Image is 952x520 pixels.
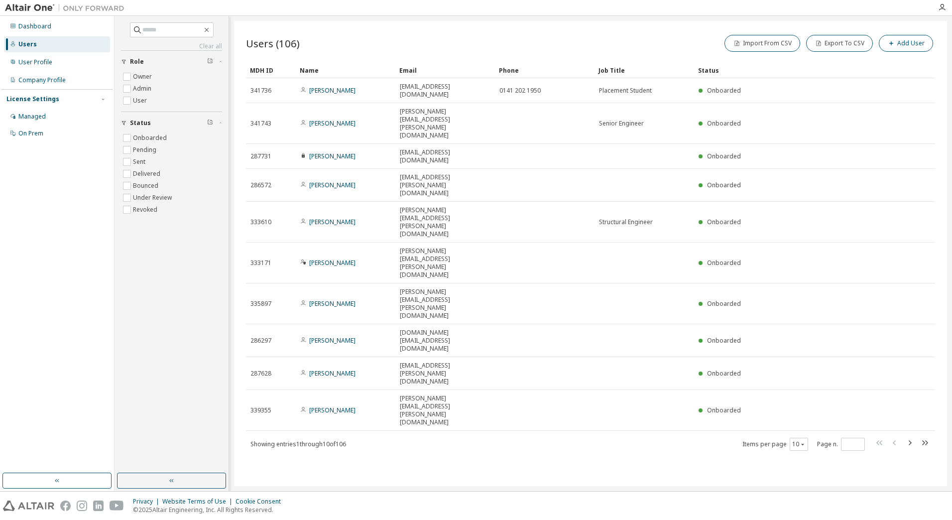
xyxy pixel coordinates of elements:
[806,35,873,52] button: Export To CSV
[133,144,158,156] label: Pending
[250,218,271,226] span: 333610
[133,498,162,506] div: Privacy
[309,119,356,128] a: [PERSON_NAME]
[309,336,356,345] a: [PERSON_NAME]
[400,329,490,353] span: [DOMAIN_NAME][EMAIL_ADDRESS][DOMAIN_NAME]
[707,86,741,95] span: Onboarded
[133,83,153,95] label: Admin
[707,406,741,414] span: Onboarded
[879,35,933,52] button: Add User
[400,108,490,139] span: [PERSON_NAME][EMAIL_ADDRESS][PERSON_NAME][DOMAIN_NAME]
[707,181,741,189] span: Onboarded
[309,369,356,378] a: [PERSON_NAME]
[6,95,59,103] div: License Settings
[250,181,271,189] span: 286572
[133,71,154,83] label: Owner
[77,501,87,511] img: instagram.svg
[121,42,222,50] a: Clear all
[499,87,541,95] span: 0141 202 1950
[5,3,129,13] img: Altair One
[599,87,652,95] span: Placement Student
[698,62,883,78] div: Status
[707,299,741,308] span: Onboarded
[207,58,213,66] span: Clear filter
[707,152,741,160] span: Onboarded
[18,22,51,30] div: Dashboard
[400,173,490,197] span: [EMAIL_ADDRESS][PERSON_NAME][DOMAIN_NAME]
[309,152,356,160] a: [PERSON_NAME]
[18,58,52,66] div: User Profile
[60,501,71,511] img: facebook.svg
[309,406,356,414] a: [PERSON_NAME]
[133,168,162,180] label: Delivered
[309,181,356,189] a: [PERSON_NAME]
[121,112,222,134] button: Status
[400,394,490,426] span: [PERSON_NAME][EMAIL_ADDRESS][PERSON_NAME][DOMAIN_NAME]
[133,132,169,144] label: Onboarded
[400,206,490,238] span: [PERSON_NAME][EMAIL_ADDRESS][PERSON_NAME][DOMAIN_NAME]
[309,86,356,95] a: [PERSON_NAME]
[133,95,149,107] label: User
[18,40,37,48] div: Users
[250,62,292,78] div: MDH ID
[133,156,147,168] label: Sent
[707,119,741,128] span: Onboarded
[18,130,43,137] div: On Prem
[18,113,46,121] div: Managed
[300,62,391,78] div: Name
[250,440,346,448] span: Showing entries 1 through 10 of 106
[309,299,356,308] a: [PERSON_NAME]
[309,259,356,267] a: [PERSON_NAME]
[309,218,356,226] a: [PERSON_NAME]
[707,218,741,226] span: Onboarded
[400,148,490,164] span: [EMAIL_ADDRESS][DOMAIN_NAME]
[3,501,54,511] img: altair_logo.svg
[250,259,271,267] span: 333171
[250,87,271,95] span: 341736
[93,501,104,511] img: linkedin.svg
[133,180,160,192] label: Bounced
[599,218,653,226] span: Structural Engineer
[792,440,806,448] button: 10
[400,83,490,99] span: [EMAIL_ADDRESS][DOMAIN_NAME]
[400,362,490,386] span: [EMAIL_ADDRESS][PERSON_NAME][DOMAIN_NAME]
[499,62,591,78] div: Phone
[121,51,222,73] button: Role
[133,204,159,216] label: Revoked
[250,370,271,378] span: 287628
[724,35,800,52] button: Import From CSV
[400,247,490,279] span: [PERSON_NAME][EMAIL_ADDRESS][PERSON_NAME][DOMAIN_NAME]
[742,438,808,451] span: Items per page
[133,506,287,514] p: © 2025 Altair Engineering, Inc. All Rights Reserved.
[599,120,644,128] span: Senior Engineer
[598,62,690,78] div: Job Title
[250,406,271,414] span: 339355
[130,58,144,66] span: Role
[707,336,741,345] span: Onboarded
[18,76,66,84] div: Company Profile
[250,120,271,128] span: 341743
[400,288,490,320] span: [PERSON_NAME][EMAIL_ADDRESS][PERSON_NAME][DOMAIN_NAME]
[707,259,741,267] span: Onboarded
[250,300,271,308] span: 335897
[399,62,491,78] div: Email
[110,501,124,511] img: youtube.svg
[236,498,287,506] div: Cookie Consent
[162,498,236,506] div: Website Terms of Use
[246,36,300,50] span: Users (106)
[817,438,865,451] span: Page n.
[207,119,213,127] span: Clear filter
[707,369,741,378] span: Onboarded
[133,192,174,204] label: Under Review
[250,337,271,345] span: 286297
[250,152,271,160] span: 287731
[130,119,151,127] span: Status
